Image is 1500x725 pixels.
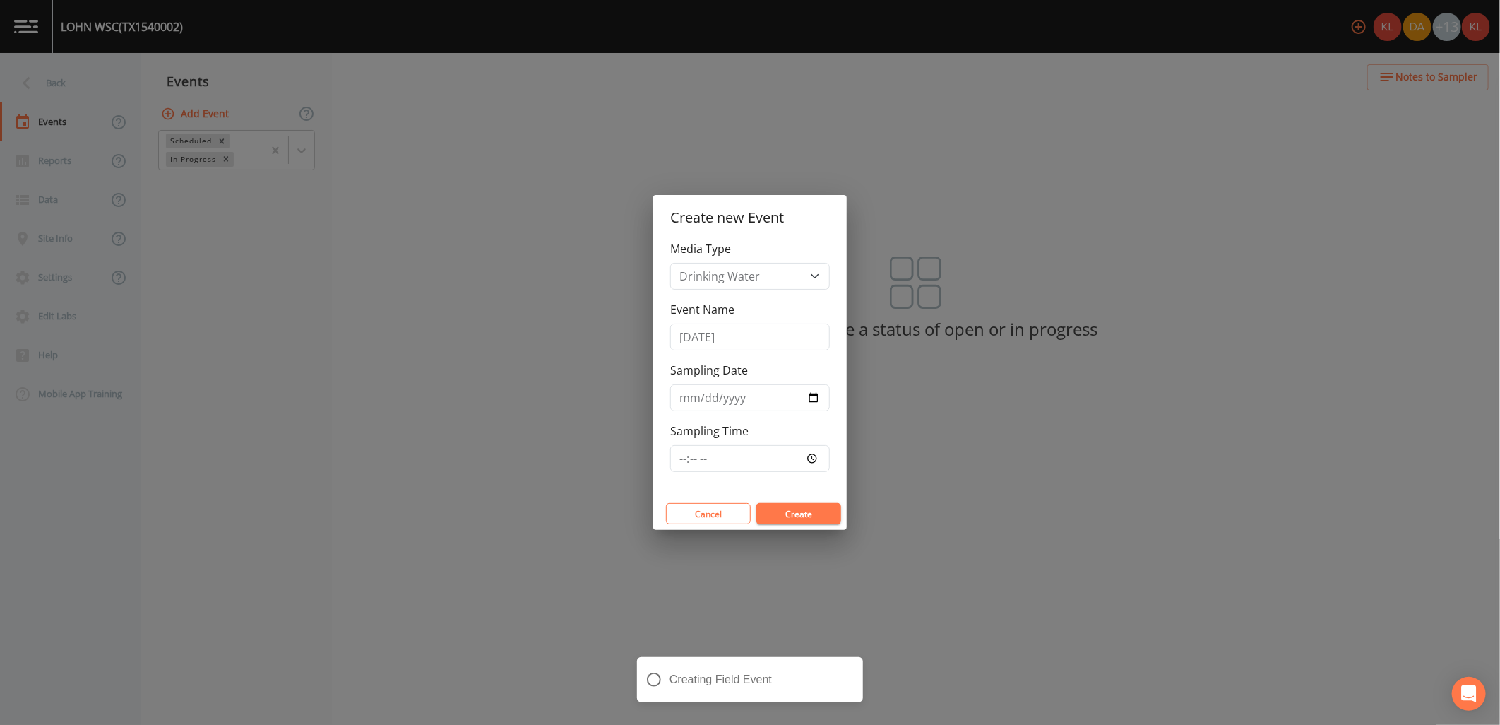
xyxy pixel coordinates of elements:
[670,301,734,318] label: Event Name
[637,657,863,702] div: Creating Field Event
[670,240,731,257] label: Media Type
[653,195,847,240] h2: Create new Event
[670,423,749,440] label: Sampling Time
[756,503,841,524] button: Create
[670,362,748,379] label: Sampling Date
[1452,677,1486,711] div: Open Intercom Messenger
[666,503,751,524] button: Cancel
